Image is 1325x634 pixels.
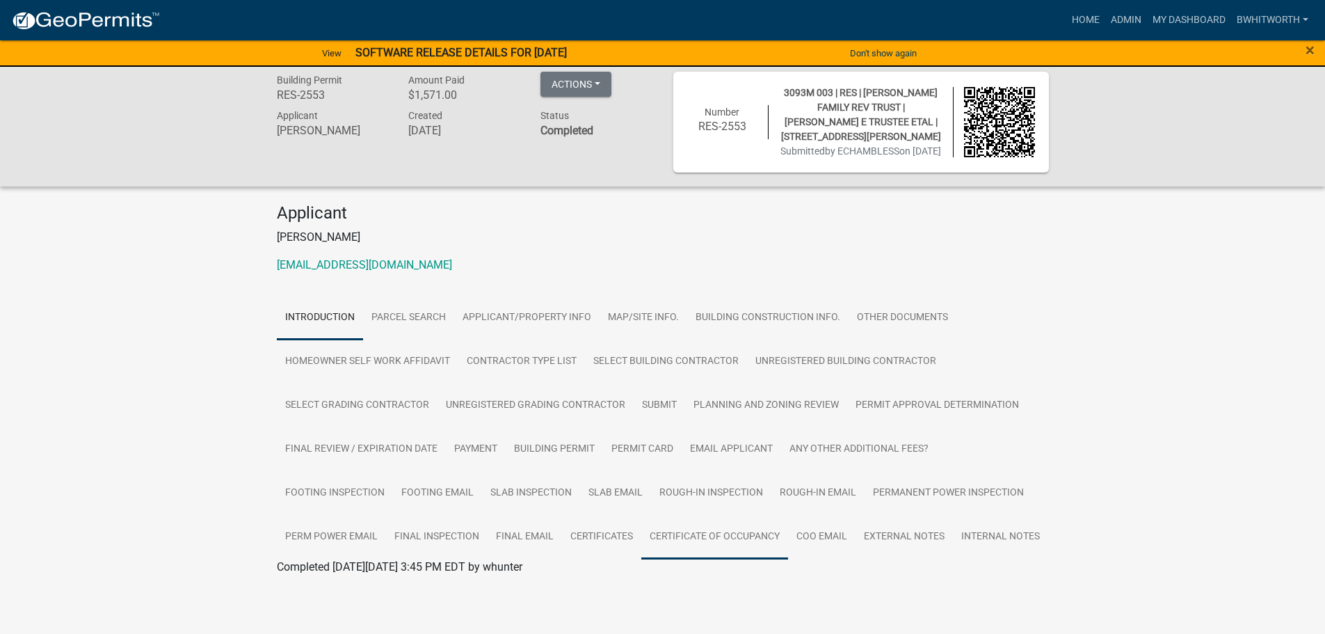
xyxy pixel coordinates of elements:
[1231,7,1314,33] a: BWhitworth
[1306,42,1315,58] button: Close
[788,515,856,560] a: COO Email
[277,515,386,560] a: Perm Power Email
[685,383,847,428] a: Planning and Zoning Review
[865,471,1032,516] a: Permanent Power Inspection
[600,296,687,340] a: Map/Site Info.
[687,296,849,340] a: Building Construction Info.
[506,427,603,472] a: Building Permit
[562,515,641,560] a: Certificates
[454,296,600,340] a: Applicant/Property Info
[780,145,941,157] span: Submitted on [DATE]
[580,471,651,516] a: Slab Email
[825,145,899,157] span: by ECHAMBLESS
[781,427,937,472] a: Any other Additional Fees?
[964,87,1035,158] img: QR code
[458,340,585,384] a: Contractor Type List
[408,88,520,102] h6: $1,571.00
[747,340,945,384] a: Unregistered Building Contractor
[488,515,562,560] a: Final Email
[1147,7,1231,33] a: My Dashboard
[446,427,506,472] a: Payment
[847,383,1027,428] a: Permit Approval Determination
[277,110,318,121] span: Applicant
[705,106,739,118] span: Number
[540,110,569,121] span: Status
[277,296,363,340] a: Introduction
[277,74,342,86] span: Building Permit
[408,124,520,137] h6: [DATE]
[953,515,1048,560] a: Internal Notes
[771,471,865,516] a: Rough-in Email
[316,42,347,65] a: View
[856,515,953,560] a: External Notes
[277,88,388,102] h6: RES-2553
[277,258,452,271] a: [EMAIL_ADDRESS][DOMAIN_NAME]
[682,427,781,472] a: Email Applicant
[277,383,437,428] a: Select Grading Contractor
[437,383,634,428] a: Unregistered Grading Contractor
[634,383,685,428] a: Submit
[386,515,488,560] a: Final Inspection
[849,296,956,340] a: Other Documents
[408,110,442,121] span: Created
[277,340,458,384] a: Homeowner Self Work Affidavit
[641,515,788,560] a: Certificate of Occupancy
[603,427,682,472] a: Permit Card
[540,72,611,97] button: Actions
[277,560,522,573] span: Completed [DATE][DATE] 3:45 PM EDT by whunter
[687,120,758,133] h6: RES-2553
[540,124,593,137] strong: Completed
[393,471,482,516] a: Footing Email
[277,124,388,137] h6: [PERSON_NAME]
[363,296,454,340] a: Parcel search
[1105,7,1147,33] a: Admin
[277,203,1049,223] h4: Applicant
[1306,40,1315,60] span: ×
[277,471,393,516] a: Footing Inspection
[844,42,922,65] button: Don't show again
[781,87,941,142] span: 3093M 003 | RES | [PERSON_NAME] FAMILY REV TRUST | [PERSON_NAME] E TRUSTEE ETAL | [STREET_ADDRESS...
[277,427,446,472] a: Final Review / Expiration Date
[355,46,567,59] strong: SOFTWARE RELEASE DETAILS FOR [DATE]
[1066,7,1105,33] a: Home
[277,229,1049,246] p: [PERSON_NAME]
[482,471,580,516] a: Slab Inspection
[585,340,747,384] a: Select Building Contractor
[651,471,771,516] a: Rough-In Inspection
[408,74,465,86] span: Amount Paid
